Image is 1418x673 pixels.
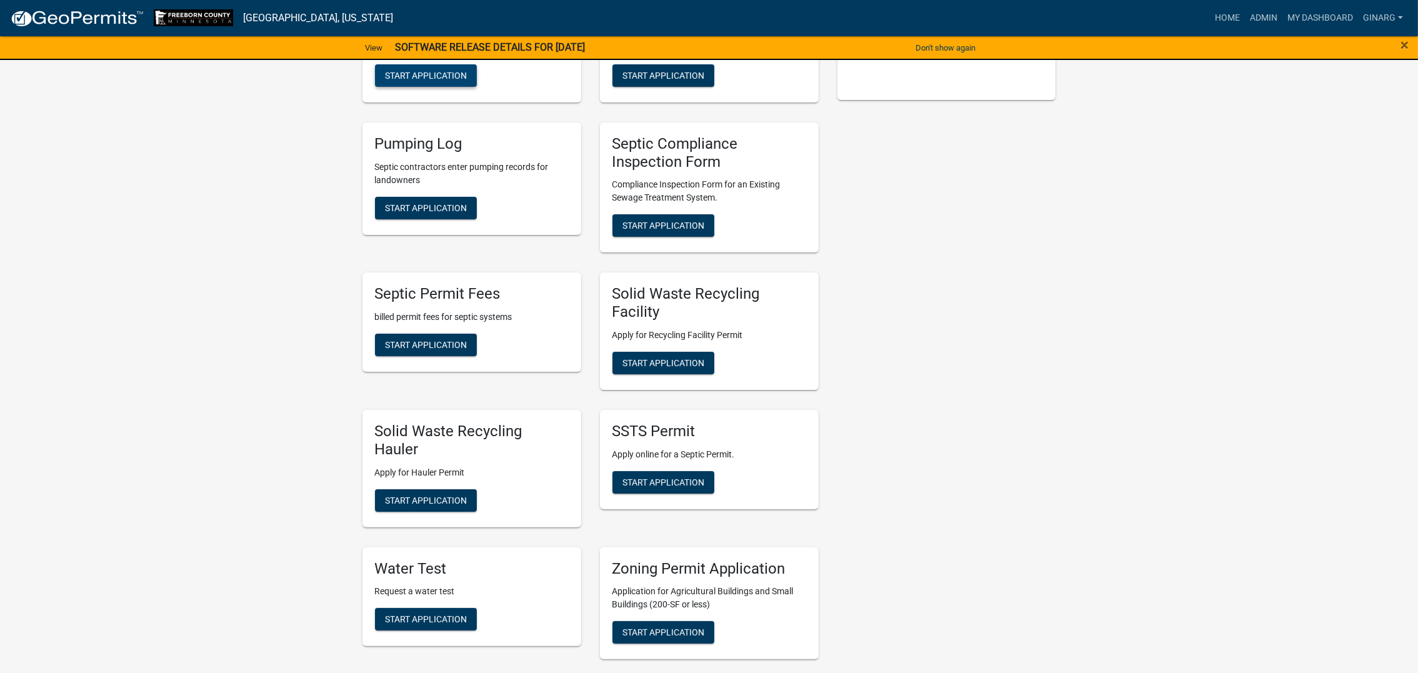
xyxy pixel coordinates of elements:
[612,214,714,237] button: Start Application
[612,352,714,374] button: Start Application
[375,489,477,512] button: Start Application
[612,621,714,644] button: Start Application
[375,560,569,578] h5: Water Test
[360,37,387,58] a: View
[385,495,467,505] span: Start Application
[385,614,467,624] span: Start Application
[385,202,467,212] span: Start Application
[622,70,704,80] span: Start Application
[1282,6,1358,30] a: My Dashboard
[622,477,704,487] span: Start Application
[612,135,806,171] h5: Septic Compliance Inspection Form
[375,466,569,479] p: Apply for Hauler Permit
[243,7,393,29] a: [GEOGRAPHIC_DATA], [US_STATE]
[385,70,467,80] span: Start Application
[375,197,477,219] button: Start Application
[1401,37,1409,52] button: Close
[622,627,704,637] span: Start Application
[375,64,477,87] button: Start Application
[375,135,569,153] h5: Pumping Log
[375,311,569,324] p: billed permit fees for septic systems
[622,221,704,231] span: Start Application
[375,334,477,356] button: Start Application
[622,358,704,368] span: Start Application
[375,585,569,598] p: Request a water test
[612,560,806,578] h5: Zoning Permit Application
[612,471,714,494] button: Start Application
[612,64,714,87] button: Start Application
[1358,6,1408,30] a: ginarg
[612,422,806,441] h5: SSTS Permit
[375,161,569,187] p: Septic contractors enter pumping records for landowners
[385,340,467,350] span: Start Application
[395,41,585,53] strong: SOFTWARE RELEASE DETAILS FOR [DATE]
[612,585,806,611] p: Application for Agricultural Buildings and Small Buildings (200-SF or less)
[612,448,806,461] p: Apply online for a Septic Permit.
[154,9,233,26] img: Freeborn County, Minnesota
[612,178,806,204] p: Compliance Inspection Form for an Existing Sewage Treatment System.
[612,285,806,321] h5: Solid Waste Recycling Facility
[375,608,477,631] button: Start Application
[375,422,569,459] h5: Solid Waste Recycling Hauler
[612,329,806,342] p: Apply for Recycling Facility Permit
[375,285,569,303] h5: Septic Permit Fees
[1210,6,1245,30] a: Home
[1245,6,1282,30] a: Admin
[911,37,981,58] button: Don't show again
[1401,36,1409,54] span: ×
